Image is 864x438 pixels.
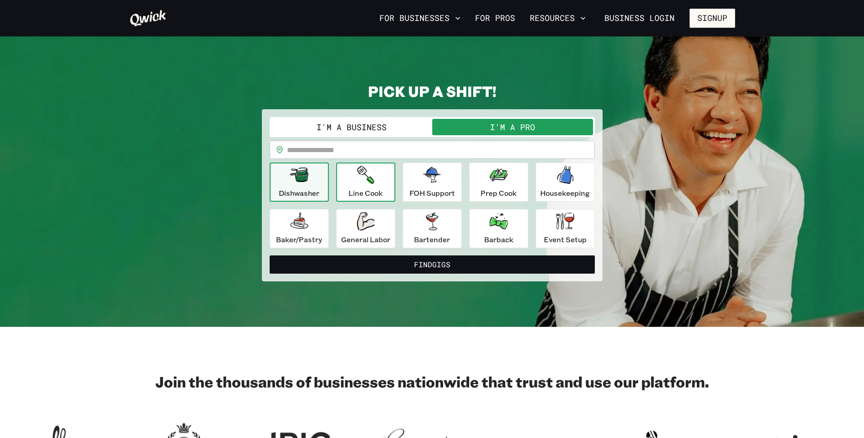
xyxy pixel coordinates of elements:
[271,119,432,135] button: I'm a Business
[341,234,390,245] p: General Labor
[536,209,595,248] button: Event Setup
[376,10,464,26] button: For Businesses
[279,188,319,199] p: Dishwasher
[403,209,462,248] button: Bartender
[270,163,329,202] button: Dishwasher
[526,10,589,26] button: Resources
[481,188,516,199] p: Prep Cook
[469,163,528,202] button: Prep Cook
[262,82,603,100] h2: PICK UP A SHIFT!
[270,255,595,274] button: FindGigs
[348,188,383,199] p: Line Cook
[484,234,513,245] p: Barback
[540,188,590,199] p: Housekeeping
[469,209,528,248] button: Barback
[536,163,595,202] button: Housekeeping
[276,234,322,245] p: Baker/Pastry
[414,234,450,245] p: Bartender
[129,372,735,391] h2: Join the thousands of businesses nationwide that trust and use our platform.
[544,234,587,245] p: Event Setup
[336,163,395,202] button: Line Cook
[432,119,593,135] button: I'm a Pro
[409,188,455,199] p: FOH Support
[403,163,462,202] button: FOH Support
[690,9,735,28] button: Signup
[270,209,329,248] button: Baker/Pastry
[336,209,395,248] button: General Labor
[597,9,682,28] a: Business Login
[471,10,519,26] a: For Pros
